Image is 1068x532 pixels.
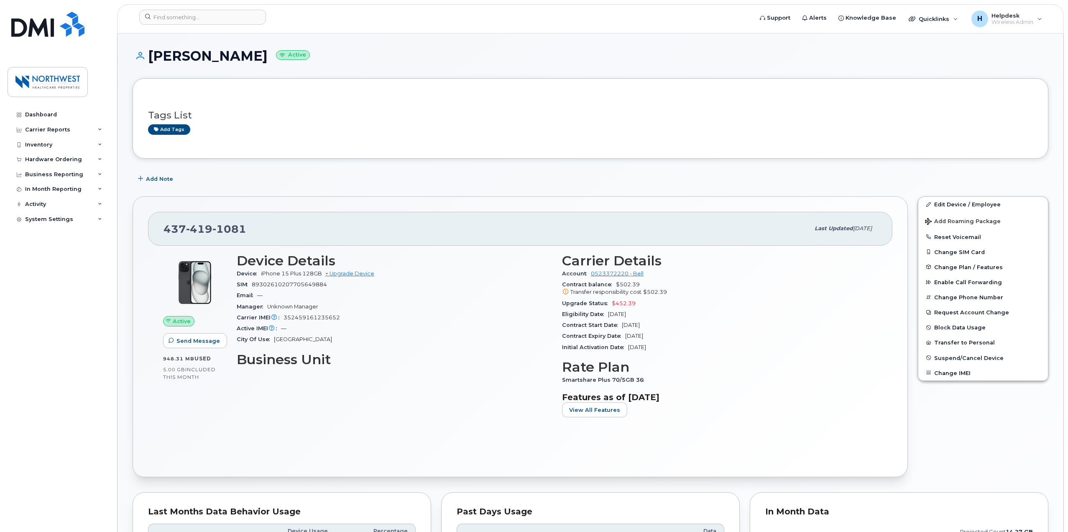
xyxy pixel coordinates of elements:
[261,270,322,277] span: iPhone 15 Plus 128GB
[173,317,191,325] span: Active
[918,212,1048,229] button: Add Roaming Package
[562,281,877,296] span: $502.39
[622,322,640,328] span: [DATE]
[562,281,616,288] span: Contract balance
[163,333,227,348] button: Send Message
[163,366,216,380] span: included this month
[934,264,1003,270] span: Change Plan / Features
[237,292,257,298] span: Email
[815,225,853,231] span: Last updated
[625,333,643,339] span: [DATE]
[591,270,644,277] a: 0523372220 - Bell
[133,171,180,186] button: Add Note
[163,356,194,362] span: 948.31 MB
[562,311,608,317] span: Eligibility Date
[562,344,628,350] span: Initial Activation Date
[918,229,1048,244] button: Reset Voicemail
[569,406,620,414] span: View All Features
[212,223,246,235] span: 1081
[562,377,648,383] span: Smartshare Plus 70/5GB 36
[918,320,1048,335] button: Block Data Usage
[170,257,220,308] img: iPhone_15_Black.png
[281,325,286,332] span: —
[276,50,310,60] small: Active
[237,314,284,321] span: Carrier IMEI
[164,223,246,235] span: 437
[237,253,552,268] h3: Device Details
[237,281,252,288] span: SIM
[237,270,261,277] span: Device
[562,402,627,417] button: View All Features
[237,325,281,332] span: Active IMEI
[934,355,1004,361] span: Suspend/Cancel Device
[918,350,1048,365] button: Suspend/Cancel Device
[643,289,667,295] span: $502.39
[163,367,185,373] span: 5.00 GB
[325,270,374,277] a: + Upgrade Device
[146,175,173,183] span: Add Note
[918,275,1048,290] button: Enable Call Forwarding
[918,290,1048,305] button: Change Phone Number
[853,225,872,231] span: [DATE]
[133,49,1048,63] h1: [PERSON_NAME]
[457,508,724,516] div: Past Days Usage
[237,303,267,310] span: Manager
[274,336,332,342] span: [GEOGRAPHIC_DATA]
[562,270,591,277] span: Account
[562,300,612,306] span: Upgrade Status
[284,314,340,321] span: 352459161235652
[148,508,416,516] div: Last Months Data Behavior Usage
[194,355,211,362] span: used
[628,344,646,350] span: [DATE]
[257,292,263,298] span: —
[562,360,877,375] h3: Rate Plan
[608,311,626,317] span: [DATE]
[918,260,1048,275] button: Change Plan / Features
[562,333,625,339] span: Contract Expiry Date
[237,336,274,342] span: City Of Use
[562,392,877,402] h3: Features as of [DATE]
[562,322,622,328] span: Contract Start Date
[148,110,1033,121] h3: Tags List
[918,244,1048,260] button: Change SIM Card
[612,300,636,306] span: $452.39
[934,279,1002,285] span: Enable Call Forwarding
[562,253,877,268] h3: Carrier Details
[252,281,327,288] span: 89302610207705649884
[570,289,641,295] span: Transfer responsibility cost
[186,223,212,235] span: 419
[237,352,552,367] h3: Business Unit
[148,124,190,135] a: Add tags
[176,337,220,345] span: Send Message
[765,508,1033,516] div: In Month Data
[918,365,1048,380] button: Change IMEI
[918,305,1048,320] button: Request Account Change
[918,197,1048,212] a: Edit Device / Employee
[918,335,1048,350] button: Transfer to Personal
[925,218,1001,226] span: Add Roaming Package
[267,303,318,310] span: Unknown Manager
